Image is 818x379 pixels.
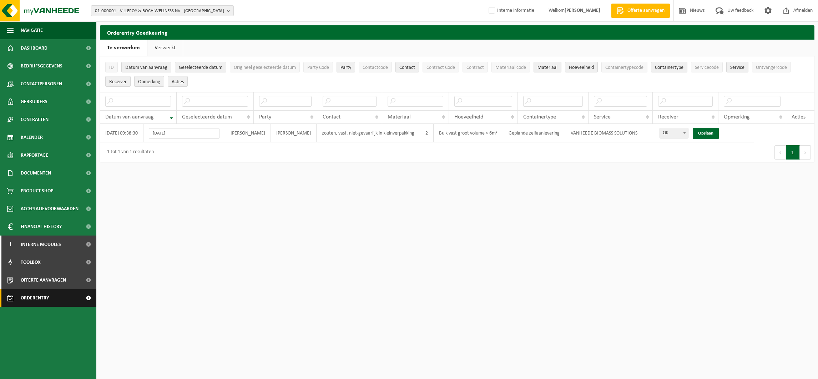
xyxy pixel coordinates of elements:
[7,236,14,253] span: I
[230,62,300,72] button: Origineel geselecteerde datumOrigineel geselecteerde datum: Activate to sort
[225,124,271,142] td: [PERSON_NAME]
[172,79,184,85] span: Acties
[109,65,114,70] span: ID
[454,114,483,120] span: Hoeveelheid
[426,65,455,70] span: Contract Code
[21,146,48,164] span: Rapportage
[100,25,814,39] h2: Orderentry Goedkeuring
[487,5,534,16] label: Interne informatie
[21,182,53,200] span: Product Shop
[395,62,419,72] button: ContactContact: Activate to sort
[105,76,131,87] button: ReceiverReceiver: Activate to sort
[134,76,164,87] button: OpmerkingOpmerking: Activate to sort
[21,39,47,57] span: Dashboard
[21,111,49,128] span: Contracten
[100,40,147,56] a: Te verwerken
[21,57,62,75] span: Bedrijfsgegevens
[103,146,154,159] div: 1 tot 1 van 1 resultaten
[463,62,488,72] button: ContractContract: Activate to sort
[109,79,127,85] span: Receiver
[523,114,556,120] span: Containertype
[774,145,786,160] button: Previous
[21,289,81,307] span: Orderentry Goedkeuring
[303,62,333,72] button: Party CodeParty Code: Activate to sort
[21,21,43,39] span: Navigatie
[660,128,688,138] span: OK
[658,114,678,120] span: Receiver
[307,65,329,70] span: Party Code
[752,62,791,72] button: OntvangercodeOntvangercode: Activate to sort
[175,62,226,72] button: Geselecteerde datumGeselecteerde datum: Activate to sort
[495,65,526,70] span: Materiaal code
[693,128,719,139] a: Opslaan
[168,76,188,87] button: Acties
[105,114,154,120] span: Datum van aanvraag
[655,65,683,70] span: Containertype
[611,4,670,18] a: Offerte aanvragen
[21,128,43,146] span: Kalender
[388,114,411,120] span: Materiaal
[565,124,643,142] td: VANHEEDE BIOMASS SOLUTIONS
[792,114,806,120] span: Acties
[800,145,811,160] button: Next
[565,8,600,13] strong: [PERSON_NAME]
[95,6,224,16] span: 01-000001 - VILLEROY & BOCH WELLNESS NV - [GEOGRAPHIC_DATA]
[434,124,503,142] td: Bulk vast groot volume > 6m³
[537,65,557,70] span: Materiaal
[594,114,611,120] span: Service
[21,164,51,182] span: Documenten
[363,65,388,70] span: Contactcode
[317,124,420,142] td: zouten, vast, niet-gevaarlijk in kleinverpakking
[491,62,530,72] button: Materiaal codeMateriaal code: Activate to sort
[534,62,561,72] button: MateriaalMateriaal: Activate to sort
[21,218,62,236] span: Financial History
[503,124,565,142] td: Geplande zelfaanlevering
[179,65,222,70] span: Geselecteerde datum
[756,65,787,70] span: Ontvangercode
[21,253,41,271] span: Toolbox
[234,65,296,70] span: Origineel geselecteerde datum
[786,145,800,160] button: 1
[691,62,723,72] button: ServicecodeServicecode: Activate to sort
[337,62,355,72] button: PartyParty: Activate to sort
[259,114,271,120] span: Party
[125,65,167,70] span: Datum van aanvraag
[359,62,392,72] button: ContactcodeContactcode: Activate to sort
[569,65,594,70] span: Hoeveelheid
[271,124,317,142] td: [PERSON_NAME]
[323,114,340,120] span: Contact
[466,65,484,70] span: Contract
[182,114,232,120] span: Geselecteerde datum
[695,65,719,70] span: Servicecode
[21,200,79,218] span: Acceptatievoorwaarden
[626,7,666,14] span: Offerte aanvragen
[605,65,643,70] span: Containertypecode
[423,62,459,72] button: Contract CodeContract Code: Activate to sort
[724,114,750,120] span: Opmerking
[138,79,160,85] span: Opmerking
[21,93,47,111] span: Gebruikers
[21,271,66,289] span: Offerte aanvragen
[730,65,744,70] span: Service
[660,128,688,138] span: OK
[105,62,118,72] button: IDID: Activate to sort
[651,62,687,72] button: ContainertypeContainertype: Activate to sort
[100,124,143,142] td: [DATE] 09:38:30
[340,65,351,70] span: Party
[420,124,434,142] td: 2
[21,75,62,93] span: Contactpersonen
[21,236,61,253] span: Interne modules
[726,62,748,72] button: ServiceService: Activate to sort
[601,62,647,72] button: ContainertypecodeContainertypecode: Activate to sort
[91,5,234,16] button: 01-000001 - VILLEROY & BOCH WELLNESS NV - [GEOGRAPHIC_DATA]
[121,62,171,72] button: Datum van aanvraagDatum van aanvraag: Activate to remove sorting
[565,62,598,72] button: HoeveelheidHoeveelheid: Activate to sort
[147,40,183,56] a: Verwerkt
[399,65,415,70] span: Contact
